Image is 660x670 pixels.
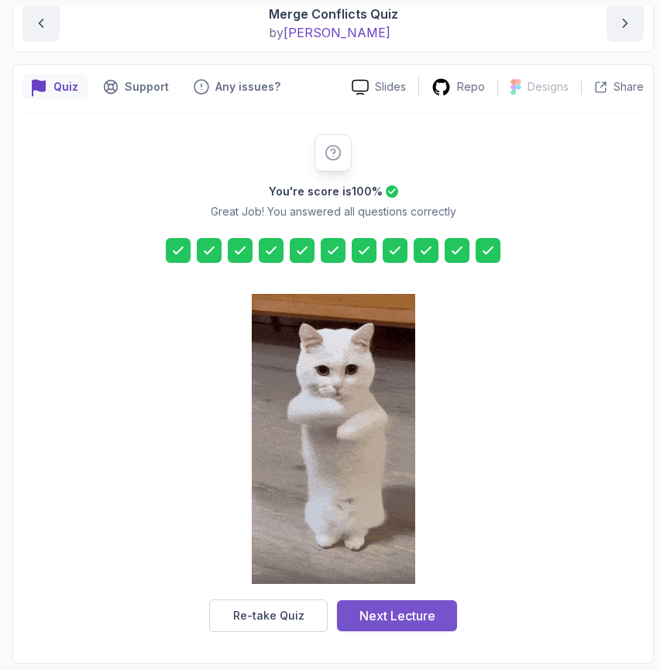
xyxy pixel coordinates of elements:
p: Any issues? [215,79,280,95]
p: by [269,23,398,42]
div: Re-take Quiz [233,608,304,623]
p: Repo [457,79,485,95]
a: Repo [419,78,497,97]
p: Slides [375,79,406,95]
p: Merge Conflicts Quiz [269,5,398,23]
button: next content [607,5,644,42]
a: Slides [339,79,418,95]
h2: You're score is 100 % [269,184,383,199]
span: [PERSON_NAME] [284,25,390,40]
p: Quiz [53,79,78,95]
p: Support [125,79,169,95]
button: Next Lecture [337,600,457,631]
p: Great Job! You answered all questions correctly [211,204,456,219]
button: quiz button [22,74,88,99]
button: Support button [94,74,178,99]
button: Feedback button [184,74,290,99]
div: Next Lecture [359,606,435,625]
p: Share [614,79,644,95]
p: Designs [528,79,569,95]
button: Re-take Quiz [209,599,328,632]
button: Share [581,79,644,95]
img: cool-cat [252,294,415,584]
button: previous content [22,5,60,42]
